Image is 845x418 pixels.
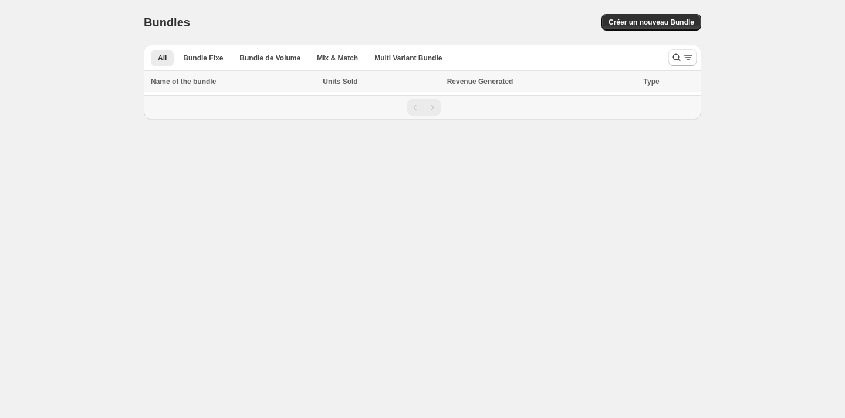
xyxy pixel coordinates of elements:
span: Mix & Match [317,53,358,63]
span: Units Sold [323,76,357,87]
button: Créer un nouveau Bundle [601,14,701,31]
span: Bundle de Volume [239,53,300,63]
span: All [158,53,167,63]
span: Créer un nouveau Bundle [609,18,694,27]
div: Name of the bundle [151,76,316,87]
nav: Pagination [144,95,701,119]
button: Revenue Generated [447,76,525,87]
button: Search and filter results [668,49,697,66]
h1: Bundles [144,15,190,29]
span: Multi Variant Bundle [374,53,442,63]
button: Units Sold [323,76,369,87]
span: Bundle Fixe [183,53,223,63]
div: Type [644,76,694,87]
span: Revenue Generated [447,76,513,87]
